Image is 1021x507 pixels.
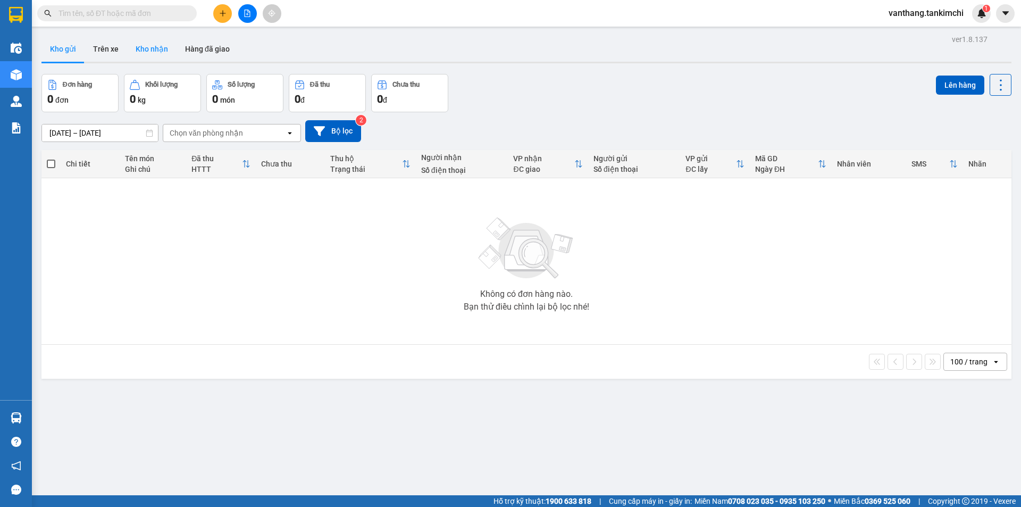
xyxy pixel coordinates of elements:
div: Bạn thử điều chỉnh lại bộ lọc nhé! [464,303,589,311]
div: ver 1.8.137 [952,34,987,45]
div: ĐC giao [513,165,574,173]
button: Đơn hàng0đơn [41,74,119,112]
span: notification [11,461,21,471]
span: file-add [244,10,251,17]
div: VP gửi [685,154,735,163]
span: caret-down [1001,9,1010,18]
button: aim [263,4,281,23]
th: Toggle SortBy [508,150,588,178]
div: 100 / trang [950,356,987,367]
th: Toggle SortBy [680,150,749,178]
div: Nhãn [968,160,1006,168]
button: Số lượng0món [206,74,283,112]
strong: 0369 525 060 [865,497,910,505]
img: solution-icon [11,122,22,134]
div: Chưa thu [392,81,420,88]
div: SMS [911,160,949,168]
div: Chọn văn phòng nhận [170,128,243,138]
button: Đã thu0đ [289,74,366,112]
img: warehouse-icon [11,43,22,54]
div: HTTT [191,165,242,173]
button: Lên hàng [936,76,984,95]
img: warehouse-icon [11,69,22,80]
div: Người nhận [421,153,503,162]
span: vanthang.tankimchi [880,6,972,20]
div: Ghi chú [125,165,181,173]
span: 0 [295,93,300,105]
th: Toggle SortBy [906,150,963,178]
th: Toggle SortBy [325,150,416,178]
sup: 1 [983,5,990,12]
div: Không có đơn hàng nào. [480,290,573,298]
span: đ [383,96,387,104]
span: search [44,10,52,17]
span: Miền Bắc [834,495,910,507]
div: Đơn hàng [63,81,92,88]
svg: open [992,358,1000,366]
span: copyright [962,497,969,505]
span: kg [138,96,146,104]
div: Trạng thái [330,165,402,173]
strong: 0708 023 035 - 0935 103 250 [728,497,825,505]
span: đơn [55,96,69,104]
div: Số điện thoại [593,165,675,173]
span: | [599,495,601,507]
span: | [918,495,920,507]
button: Bộ lọc [305,120,361,142]
img: warehouse-icon [11,412,22,423]
input: Tìm tên, số ĐT hoặc mã đơn [58,7,184,19]
span: Miền Nam [694,495,825,507]
button: Chưa thu0đ [371,74,448,112]
span: món [220,96,235,104]
span: ⚪️ [828,499,831,503]
button: Trên xe [85,36,127,62]
span: plus [219,10,227,17]
span: question-circle [11,437,21,447]
span: 0 [377,93,383,105]
sup: 2 [356,115,366,126]
svg: open [286,129,294,137]
span: 1 [984,5,988,12]
button: caret-down [996,4,1015,23]
img: icon-new-feature [977,9,986,18]
span: 0 [212,93,218,105]
div: Số lượng [228,81,255,88]
button: plus [213,4,232,23]
span: aim [268,10,275,17]
span: đ [300,96,305,104]
div: Thu hộ [330,154,402,163]
div: ĐC lấy [685,165,735,173]
button: Hàng đã giao [177,36,238,62]
img: warehouse-icon [11,96,22,107]
th: Toggle SortBy [750,150,832,178]
div: Tên món [125,154,181,163]
div: Chi tiết [66,160,114,168]
span: message [11,485,21,495]
span: Hỗ trợ kỹ thuật: [493,495,591,507]
div: Khối lượng [145,81,178,88]
input: Select a date range. [42,124,158,142]
span: Cung cấp máy in - giấy in: [609,495,692,507]
img: logo-vxr [9,7,23,23]
button: Kho nhận [127,36,177,62]
div: VP nhận [513,154,574,163]
img: svg+xml;base64,PHN2ZyBjbGFzcz0ibGlzdC1wbHVnX19zdmciIHhtbG5zPSJodHRwOi8vd3d3LnczLm9yZy8yMDAwL3N2Zy... [473,211,580,286]
button: Khối lượng0kg [124,74,201,112]
span: 0 [47,93,53,105]
button: file-add [238,4,257,23]
button: Kho gửi [41,36,85,62]
div: Nhân viên [837,160,901,168]
div: Số điện thoại [421,166,503,174]
div: Mã GD [755,154,818,163]
strong: 1900 633 818 [546,497,591,505]
span: 0 [130,93,136,105]
th: Toggle SortBy [186,150,256,178]
div: Chưa thu [261,160,320,168]
div: Đã thu [191,154,242,163]
div: Người gửi [593,154,675,163]
div: Đã thu [310,81,330,88]
div: Ngày ĐH [755,165,818,173]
